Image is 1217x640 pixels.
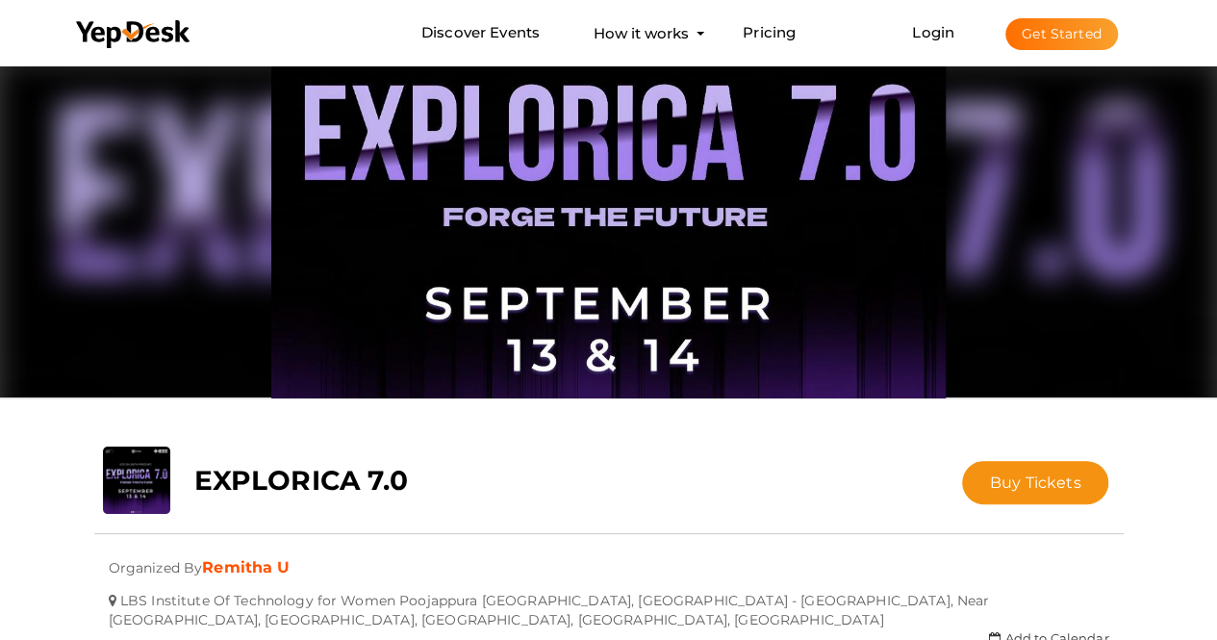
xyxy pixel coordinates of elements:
a: Remitha U [202,558,290,576]
span: LBS Institute Of Technology for Women Poojappura [GEOGRAPHIC_DATA], [GEOGRAPHIC_DATA] - [GEOGRAPH... [109,577,990,628]
a: Discover Events [421,15,540,51]
button: Get Started [1005,18,1118,50]
img: DWJQ7IGG_small.jpeg [103,447,170,514]
a: Pricing [743,15,796,51]
span: Organized By [109,545,203,576]
span: Buy Tickets [990,474,1081,492]
b: EXPLORICA 7.0 [194,464,409,497]
button: How it works [588,15,695,51]
a: Login [912,23,954,41]
button: Buy Tickets [962,461,1109,504]
img: PAXPRSKQ_normal.jpeg [271,62,946,398]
